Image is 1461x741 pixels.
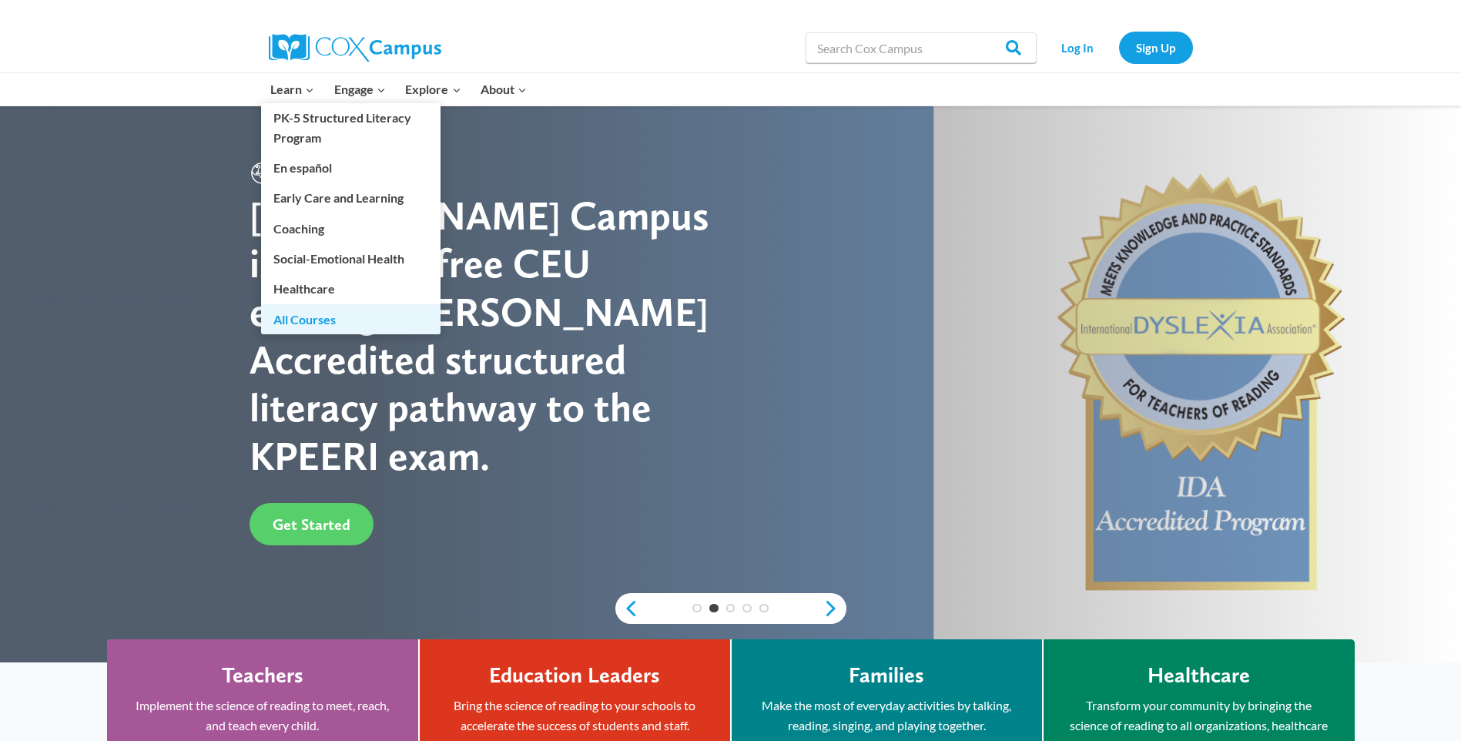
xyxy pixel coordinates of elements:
[806,32,1037,63] input: Search Cox Campus
[261,153,441,183] a: En español
[759,604,769,613] a: 5
[726,604,736,613] a: 3
[1044,32,1193,63] nav: Secondary Navigation
[261,73,325,106] button: Child menu of Learn
[1044,32,1111,63] a: Log In
[615,593,846,624] div: content slider buttons
[709,604,719,613] a: 2
[250,503,374,545] a: Get Started
[1148,662,1250,689] h4: Healthcare
[1119,32,1193,63] a: Sign Up
[273,515,350,534] span: Get Started
[692,604,702,613] a: 1
[261,213,441,243] a: Coaching
[250,192,731,480] div: [PERSON_NAME] Campus is the only free CEU earning, [PERSON_NAME] Accredited structured literacy p...
[471,73,537,106] button: Child menu of About
[261,274,441,303] a: Healthcare
[615,599,638,618] a: previous
[849,662,924,689] h4: Families
[261,304,441,334] a: All Courses
[396,73,471,106] button: Child menu of Explore
[823,599,846,618] a: next
[443,696,707,735] p: Bring the science of reading to your schools to accelerate the success of students and staff.
[261,183,441,213] a: Early Care and Learning
[261,73,537,106] nav: Primary Navigation
[755,696,1019,735] p: Make the most of everyday activities by talking, reading, singing, and playing together.
[261,103,441,153] a: PK-5 Structured Literacy Program
[742,604,752,613] a: 4
[261,244,441,273] a: Social-Emotional Health
[324,73,396,106] button: Child menu of Engage
[269,34,441,62] img: Cox Campus
[130,696,395,735] p: Implement the science of reading to meet, reach, and teach every child.
[489,662,660,689] h4: Education Leaders
[222,662,303,689] h4: Teachers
